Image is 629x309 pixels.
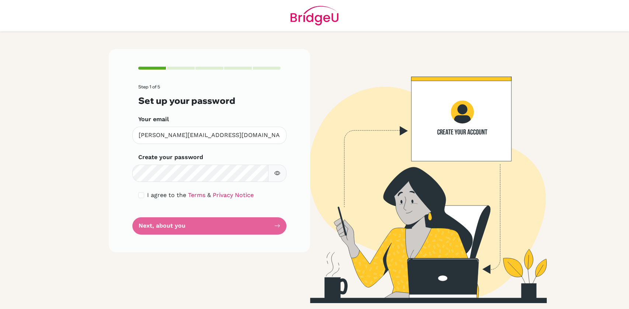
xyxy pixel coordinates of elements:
[147,192,186,199] span: I agree to the
[188,192,205,199] a: Terms
[138,95,281,106] h3: Set up your password
[207,192,211,199] span: &
[138,115,169,124] label: Your email
[213,192,254,199] a: Privacy Notice
[138,153,203,162] label: Create your password
[138,84,160,89] span: Step 1 of 5
[132,127,286,144] input: Insert your email*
